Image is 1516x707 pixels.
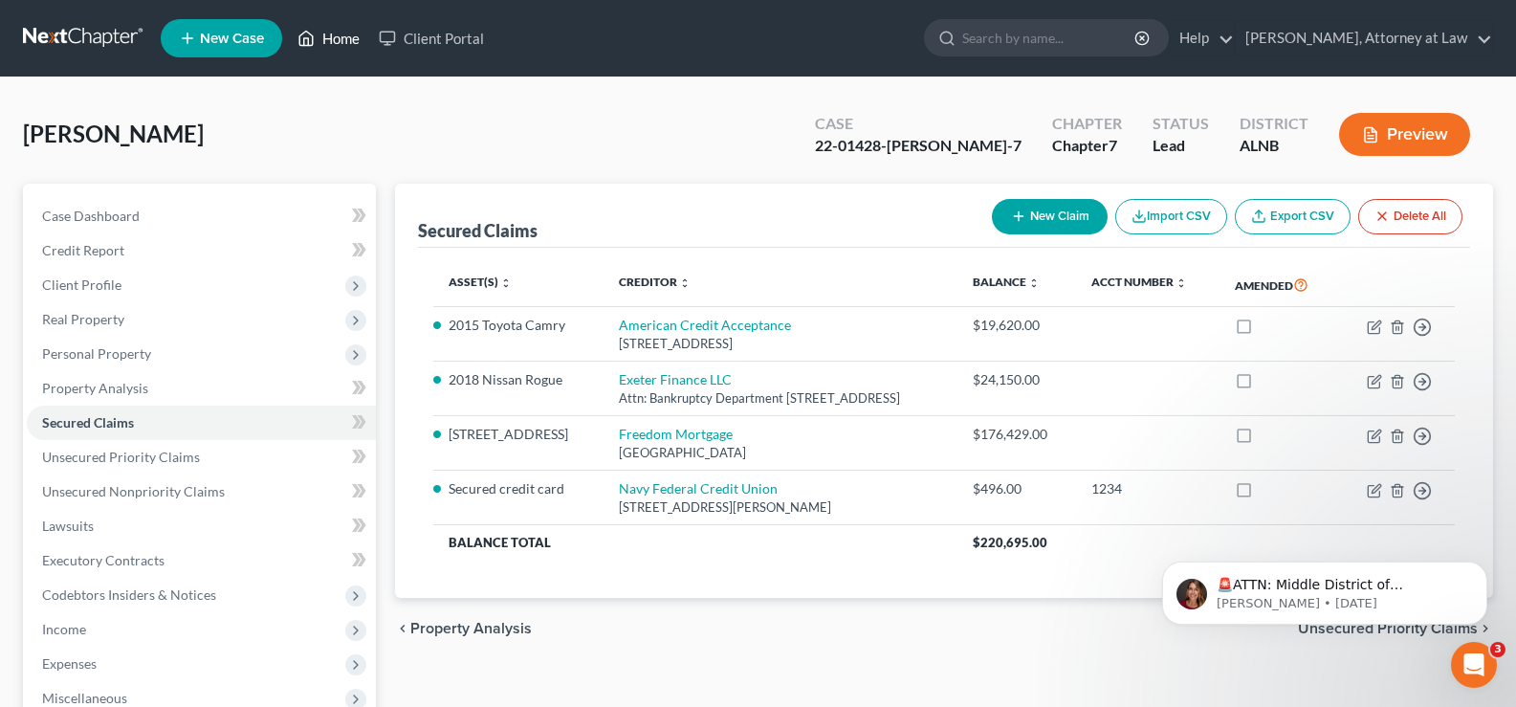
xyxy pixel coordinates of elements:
input: Search by name... [962,20,1137,55]
div: District [1240,113,1308,135]
span: 7 [1109,136,1117,154]
div: Attn: Bankruptcy Department [STREET_ADDRESS] [619,389,942,408]
i: unfold_more [1175,277,1187,289]
span: Secured Claims [42,414,134,431]
span: [PERSON_NAME] [23,120,204,147]
button: chevron_left Property Analysis [395,621,532,636]
a: Creditor unfold_more [619,275,691,289]
span: Case Dashboard [42,208,140,224]
li: 2015 Toyota Camry [449,316,588,335]
a: Help [1170,21,1234,55]
span: Client Profile [42,276,121,293]
div: 1234 [1091,479,1204,498]
div: ALNB [1240,135,1308,157]
a: American Credit Acceptance [619,317,791,333]
iframe: Intercom live chat [1451,642,1497,688]
a: Asset(s) unfold_more [449,275,512,289]
span: Executory Contracts [42,552,165,568]
a: Unsecured Nonpriority Claims [27,475,376,509]
li: Secured credit card [449,479,588,498]
i: unfold_more [1028,277,1040,289]
a: Balance unfold_more [973,275,1040,289]
span: Unsecured Priority Claims [42,449,200,465]
th: Balance Total [433,525,956,560]
div: $24,150.00 [973,370,1062,389]
a: Credit Report [27,233,376,268]
div: Case [815,113,1022,135]
i: unfold_more [500,277,512,289]
div: $176,429.00 [973,425,1062,444]
a: [PERSON_NAME], Attorney at Law [1236,21,1492,55]
span: $220,695.00 [973,535,1047,550]
span: Property Analysis [410,621,532,636]
span: Lawsuits [42,518,94,534]
div: Secured Claims [418,219,538,242]
span: Unsecured Nonpriority Claims [42,483,225,499]
li: [STREET_ADDRESS] [449,425,588,444]
a: Secured Claims [27,406,376,440]
button: Import CSV [1115,199,1227,234]
i: unfold_more [679,277,691,289]
button: Preview [1339,113,1470,156]
th: Amended [1219,263,1338,307]
button: New Claim [992,199,1108,234]
a: Property Analysis [27,371,376,406]
a: Case Dashboard [27,199,376,233]
a: Freedom Mortgage [619,426,733,442]
span: Real Property [42,311,124,327]
a: Home [288,21,369,55]
i: chevron_left [395,621,410,636]
div: 22-01428-[PERSON_NAME]-7 [815,135,1022,157]
a: Export CSV [1235,199,1351,234]
a: Executory Contracts [27,543,376,578]
span: 3 [1490,642,1505,657]
button: Delete All [1358,199,1462,234]
a: Acct Number unfold_more [1091,275,1187,289]
div: [STREET_ADDRESS][PERSON_NAME] [619,498,942,517]
div: Status [1153,113,1209,135]
a: Client Portal [369,21,494,55]
div: Lead [1153,135,1209,157]
li: 2018 Nissan Rogue [449,370,588,389]
span: Property Analysis [42,380,148,396]
span: Credit Report [42,242,124,258]
span: Codebtors Insiders & Notices [42,586,216,603]
span: Miscellaneous [42,690,127,706]
span: Expenses [42,655,97,672]
div: Chapter [1052,113,1122,135]
a: Lawsuits [27,509,376,543]
iframe: Intercom notifications message [1133,521,1516,655]
a: Exeter Finance LLC [619,371,732,387]
span: Income [42,621,86,637]
span: New Case [200,32,264,46]
div: $496.00 [973,479,1062,498]
div: Chapter [1052,135,1122,157]
a: Navy Federal Credit Union [619,480,778,497]
a: Unsecured Priority Claims [27,440,376,475]
span: Personal Property [42,345,151,362]
div: $19,620.00 [973,316,1062,335]
div: [GEOGRAPHIC_DATA] [619,444,942,462]
div: [STREET_ADDRESS] [619,335,942,353]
